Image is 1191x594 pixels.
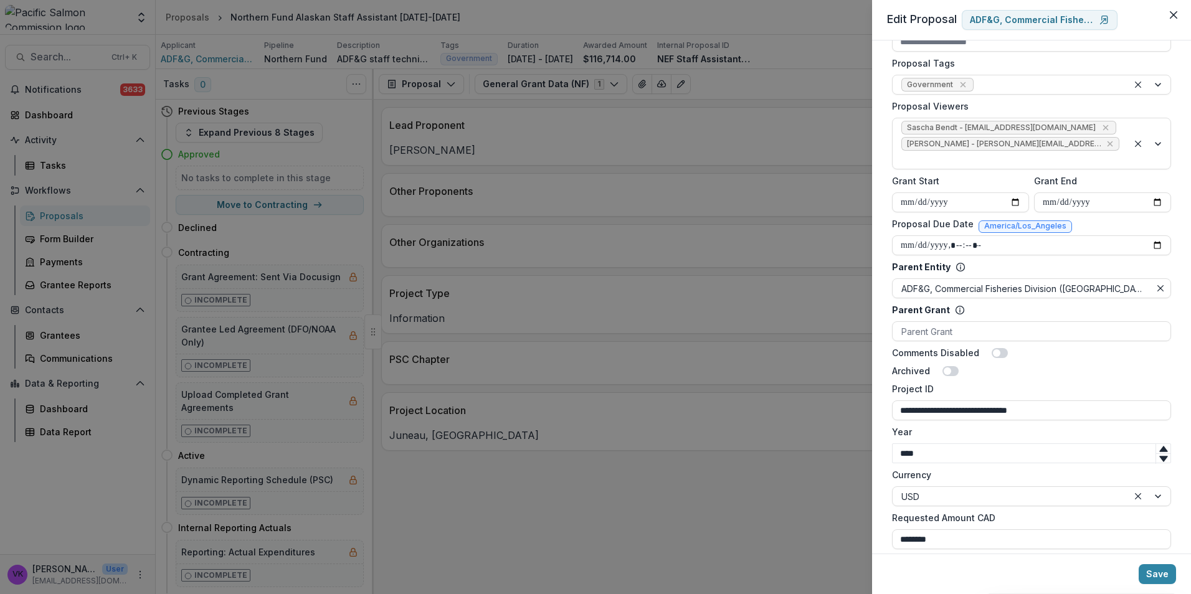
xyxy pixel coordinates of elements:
button: Save [1139,564,1176,584]
p: Parent Entity [892,260,951,273]
div: Remove Victor Keong - keong@psc.org [1105,138,1115,150]
div: Clear selected options [1131,77,1146,92]
div: Clear selected options [1131,136,1146,151]
label: Grant Start [892,174,1022,187]
span: America/Los_Angeles [984,222,1066,230]
label: Archived [892,364,930,377]
span: Government [907,80,953,89]
label: Grant End [1034,174,1164,187]
p: ADF&G, Commercial Fisheries Division ([GEOGRAPHIC_DATA]) [970,15,1094,26]
label: Requested Amount CAD [892,511,1164,524]
div: Remove Sascha Bendt - bendt@psc.org [1099,121,1112,134]
span: [PERSON_NAME] - [PERSON_NAME][EMAIL_ADDRESS][DOMAIN_NAME] [907,139,1101,148]
label: Project ID [892,382,1164,395]
p: Parent Grant [892,303,950,316]
button: Close [1164,5,1184,25]
span: Edit Proposal [887,12,957,26]
div: Clear selected options [1131,489,1146,504]
a: ADF&G, Commercial Fisheries Division ([GEOGRAPHIC_DATA]) [962,10,1117,30]
label: Comments Disabled [892,346,979,359]
label: Proposal Viewers [892,100,1164,113]
label: Proposal Tags [892,57,1164,70]
label: Proposal Due Date [892,217,974,230]
span: Sascha Bendt - [EMAIL_ADDRESS][DOMAIN_NAME] [907,123,1096,132]
label: Year [892,425,1164,438]
div: Remove Government [957,78,969,91]
label: Currency [892,468,1164,481]
div: Clear selected options [1153,281,1168,296]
